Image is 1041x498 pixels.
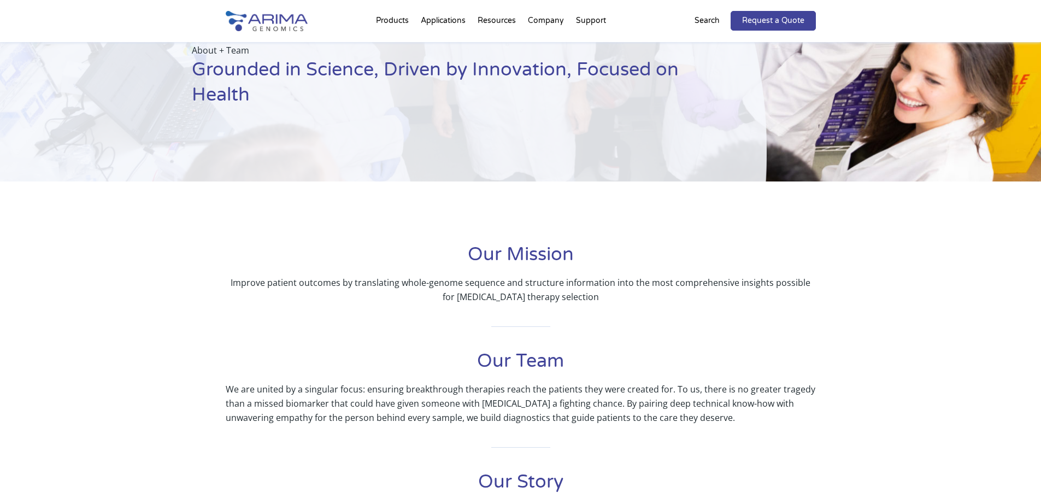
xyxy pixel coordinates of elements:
[226,242,816,276] h1: Our Mission
[226,11,308,31] img: Arima-Genomics-logo
[192,43,712,57] p: About + Team
[695,14,720,28] p: Search
[226,349,816,382] h1: Our Team
[192,57,712,116] h1: Grounded in Science, Driven by Innovation, Focused on Health
[226,276,816,304] p: Improve patient outcomes by translating whole-genome sequence and structure information into the ...
[226,382,816,425] p: We are united by a singular focus: ensuring breakthrough therapies reach the patients they were c...
[731,11,816,31] a: Request a Quote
